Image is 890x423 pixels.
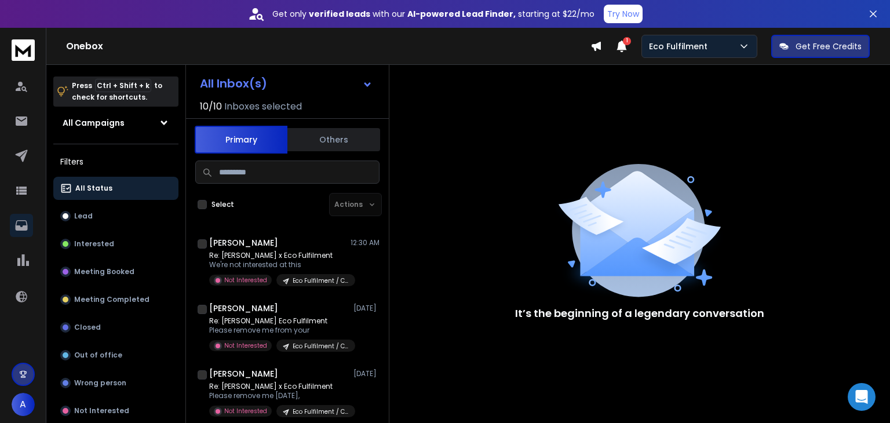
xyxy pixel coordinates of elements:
[293,342,348,351] p: Eco Fulfilment / Case Study / 11-50
[209,251,348,260] p: Re: [PERSON_NAME] x Eco Fulfilment
[12,39,35,61] img: logo
[74,267,134,276] p: Meeting Booked
[53,371,178,395] button: Wrong person
[74,378,126,388] p: Wrong person
[224,341,267,350] p: Not Interested
[191,72,382,95] button: All Inbox(s)
[74,211,93,221] p: Lead
[53,232,178,256] button: Interested
[53,154,178,170] h3: Filters
[515,305,764,322] p: It’s the beginning of a legendary conversation
[53,205,178,228] button: Lead
[72,80,162,103] p: Press to check for shortcuts.
[796,41,862,52] p: Get Free Credits
[407,8,516,20] strong: AI-powered Lead Finder,
[623,37,631,45] span: 1
[53,344,178,367] button: Out of office
[607,8,639,20] p: Try Now
[75,184,112,193] p: All Status
[209,368,278,380] h1: [PERSON_NAME]
[287,127,380,152] button: Others
[74,239,114,249] p: Interested
[604,5,643,23] button: Try Now
[74,323,101,332] p: Closed
[293,407,348,416] p: Eco Fulfilment / Case Study / 11-50
[353,369,380,378] p: [DATE]
[53,260,178,283] button: Meeting Booked
[351,238,380,247] p: 12:30 AM
[209,316,348,326] p: Re: [PERSON_NAME] Eco Fulfilment
[272,8,594,20] p: Get only with our starting at $22/mo
[53,177,178,200] button: All Status
[209,382,348,391] p: Re: [PERSON_NAME] x Eco Fulfilment
[63,117,125,129] h1: All Campaigns
[209,391,348,400] p: Please remove me [DATE],
[74,351,122,360] p: Out of office
[74,406,129,415] p: Not Interested
[353,304,380,313] p: [DATE]
[53,316,178,339] button: Closed
[74,295,149,304] p: Meeting Completed
[200,100,222,114] span: 10 / 10
[224,100,302,114] h3: Inboxes selected
[224,276,267,285] p: Not Interested
[12,393,35,416] button: A
[53,288,178,311] button: Meeting Completed
[771,35,870,58] button: Get Free Credits
[209,326,348,335] p: Please remove me from your
[53,399,178,422] button: Not Interested
[209,260,348,269] p: We're not interested at this
[293,276,348,285] p: Eco Fulfilment / Case Study / 11-50
[53,111,178,134] button: All Campaigns
[224,407,267,415] p: Not Interested
[95,79,151,92] span: Ctrl + Shift + k
[200,78,267,89] h1: All Inbox(s)
[211,200,234,209] label: Select
[66,39,590,53] h1: Onebox
[649,41,712,52] p: Eco Fulfilment
[309,8,370,20] strong: verified leads
[209,302,278,314] h1: [PERSON_NAME]
[195,126,287,154] button: Primary
[209,237,278,249] h1: [PERSON_NAME]
[848,383,876,411] div: Open Intercom Messenger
